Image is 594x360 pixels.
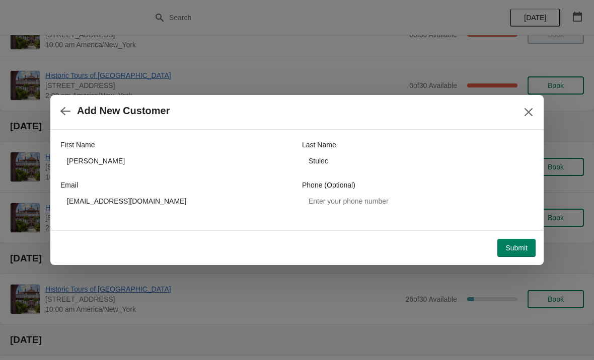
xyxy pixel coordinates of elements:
[519,103,538,121] button: Close
[497,239,536,257] button: Submit
[60,140,95,150] label: First Name
[302,192,534,210] input: Enter your phone number
[302,152,534,170] input: Smith
[60,180,78,190] label: Email
[77,105,170,117] h2: Add New Customer
[505,244,528,252] span: Submit
[302,180,355,190] label: Phone (Optional)
[302,140,336,150] label: Last Name
[60,152,292,170] input: John
[60,192,292,210] input: Enter your email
